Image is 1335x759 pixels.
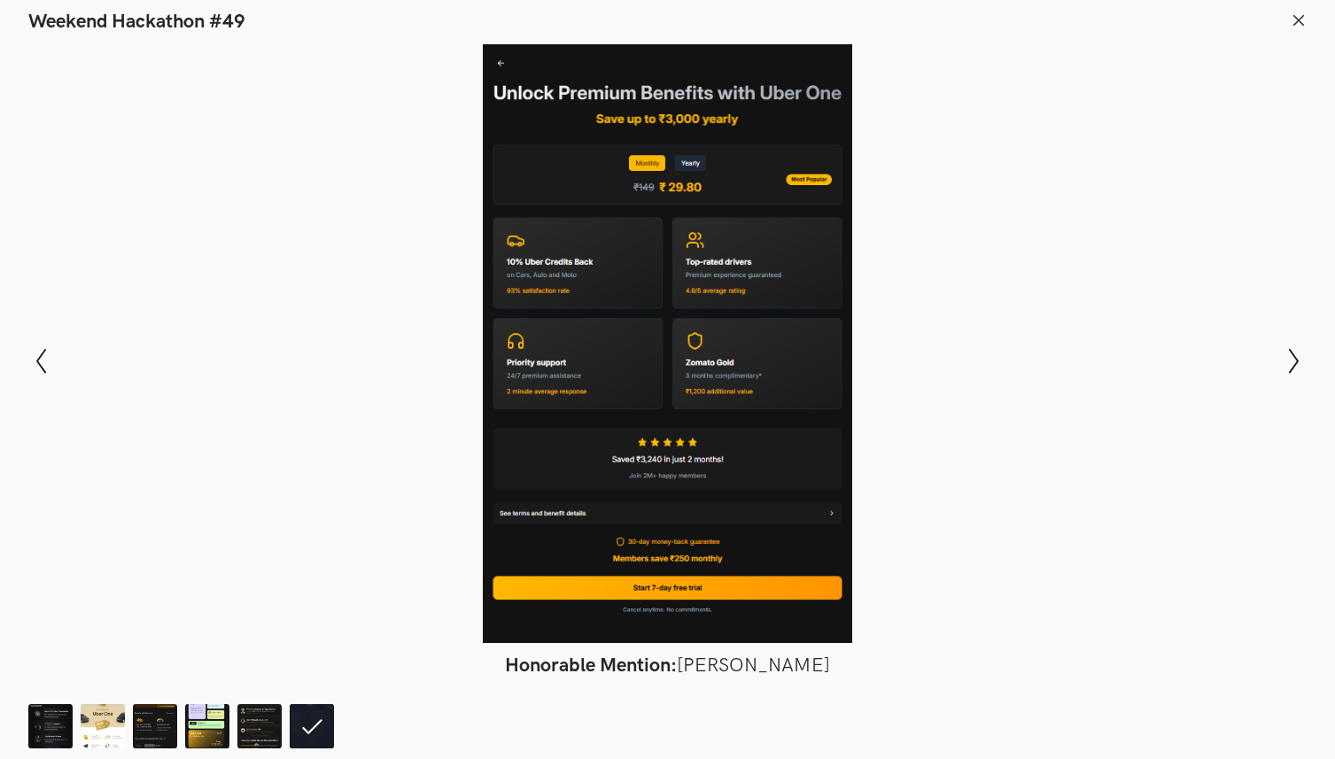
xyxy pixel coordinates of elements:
[133,704,177,748] img: Uber_one_-_Vrundar_Patil.jpg
[81,704,125,748] img: Uber_One_Hackthon.png
[136,654,1199,678] figcaption: [PERSON_NAME]
[505,654,677,678] strong: Honorable Mention:
[185,704,229,748] img: Uberone_Naitik.png
[28,704,73,748] img: Uber_One.png
[28,11,245,34] h1: Weekend Hackathon #49
[237,704,282,748] img: Uber.png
